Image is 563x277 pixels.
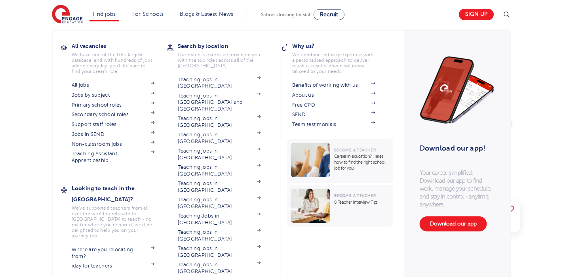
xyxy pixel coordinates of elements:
a: All jobs [72,82,155,88]
a: Teaching jobs in [GEOGRAPHIC_DATA] [178,262,261,275]
a: Teaching jobs in [GEOGRAPHIC_DATA] [178,132,261,145]
a: Teaching jobs in [GEOGRAPHIC_DATA] [178,148,261,161]
a: Teaching Jobs in [GEOGRAPHIC_DATA] [178,213,261,226]
a: Team testimonials [292,121,375,128]
h3: Download our app! [420,139,491,157]
p: We've supported teachers from all over the world to relocate to [GEOGRAPHIC_DATA] to teach - no m... [72,205,155,239]
a: Teaching jobs in [GEOGRAPHIC_DATA] [178,229,261,242]
a: Secondary school roles [72,111,155,118]
p: We have one of the UK's largest database. and with hundreds of jobs added everyday. you'll be sur... [72,52,155,74]
a: About us [292,92,375,98]
a: Recruit [314,9,344,20]
span: Become a Teacher [334,193,376,198]
p: Your career, simplified. Download our app to find work, manage your schedule, and stay in control... [420,169,495,208]
a: Find jobs [93,11,116,17]
a: Teaching jobs in [GEOGRAPHIC_DATA] [178,197,261,210]
p: Our reach is extensive providing you with the top roles across all of the [GEOGRAPHIC_DATA] [178,52,261,69]
a: Non-classroom jobs [72,141,155,147]
a: Teaching jobs in [GEOGRAPHIC_DATA] and [GEOGRAPHIC_DATA] [178,93,261,112]
a: Teaching jobs in [GEOGRAPHIC_DATA] [178,164,261,177]
p: 6 Teacher Interview Tips [334,199,389,205]
a: Blogs & Latest News [180,11,234,17]
span: Become a Teacher [334,148,376,152]
p: We combine industry expertise with a personalised approach to deliver reliable, results-driven so... [292,52,375,74]
a: Jobs by subject [72,92,155,98]
h3: Search by location [178,40,273,52]
a: Where are you relocating from? [72,246,155,260]
span: Recruit [320,11,338,17]
a: Support staff roles [72,121,155,128]
h3: Why us? [292,40,387,52]
a: Benefits of working with us [292,82,375,88]
h3: Looking to teach in the [GEOGRAPHIC_DATA]? [72,183,167,205]
a: Jobs in SEND [72,131,155,138]
a: All vacanciesWe have one of the UK's largest database. and with hundreds of jobs added everyday. ... [72,40,167,74]
a: Looking to teach in the [GEOGRAPHIC_DATA]?We've supported teachers from all over the world to rel... [72,183,167,239]
a: Teaching jobs in [GEOGRAPHIC_DATA] [178,76,261,90]
a: Search by locationOur reach is extensive providing you with the top roles across all of the [GEOG... [178,40,273,69]
a: For Schools [132,11,164,17]
a: Teaching jobs in [GEOGRAPHIC_DATA] [178,115,261,128]
span: Schools looking for staff [261,12,312,17]
h3: All vacancies [72,40,167,52]
a: Teaching jobs in [GEOGRAPHIC_DATA] [178,180,261,193]
p: Career in education? Here’s how to find the right school job for you [334,153,389,171]
a: Why us?We combine industry expertise with a personalised approach to deliver reliable, results-dr... [292,40,387,74]
a: Sign up [459,9,494,20]
a: Free CPD [292,102,375,108]
a: Become a TeacherCareer in education? Here’s how to find the right school job for you [287,139,395,183]
a: Teaching Assistant Apprenticeship [72,151,155,164]
a: SEND [292,111,375,118]
a: iday for teachers [72,263,155,269]
img: Engage Education [52,5,83,25]
a: Become a Teacher6 Teacher Interview Tips [287,185,395,227]
a: Download our app [420,216,487,231]
a: Primary school roles [72,102,155,108]
a: Teaching jobs in [GEOGRAPHIC_DATA] [178,245,261,258]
